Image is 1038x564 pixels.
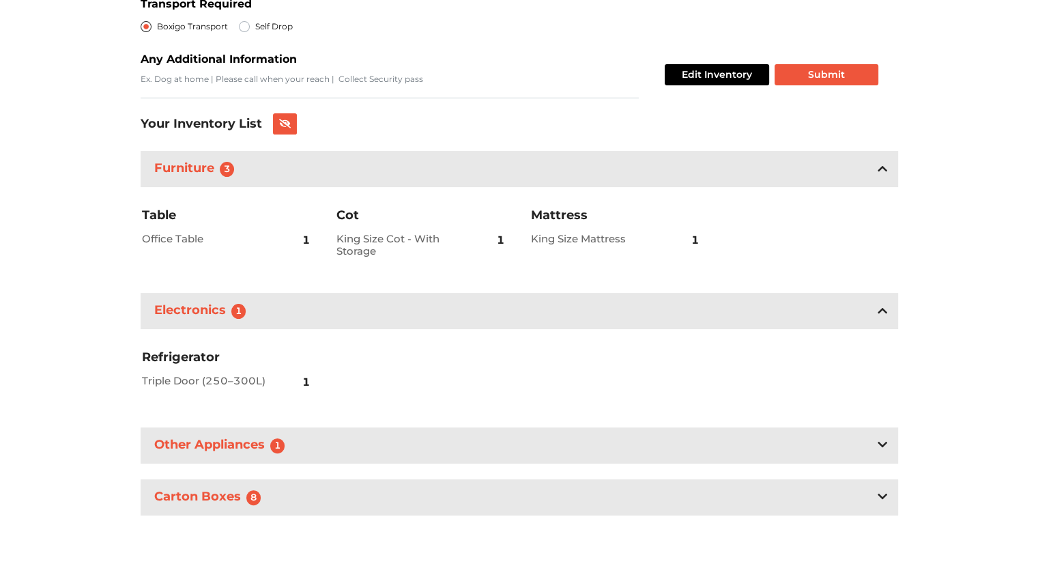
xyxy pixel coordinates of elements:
h3: Furniture [152,158,243,180]
span: 1 [231,304,246,319]
span: 1 [270,438,285,453]
label: Self Drop [255,18,293,35]
h2: King Size Cot - With Storage [336,233,464,257]
span: 3 [220,162,235,177]
span: 8 [246,490,261,505]
h3: Other Appliances [152,435,293,456]
span: 1 [302,224,310,257]
h3: Refrigerator [142,350,313,366]
h3: Electronics [152,300,255,322]
b: Any Additional Information [141,53,297,66]
h3: Your Inventory List [141,117,262,132]
button: Submit [775,64,878,85]
h3: Mattress [531,208,702,224]
h3: Carton Boxes [152,487,270,508]
span: 1 [691,224,699,257]
h3: Table [142,208,313,224]
label: Boxigo Transport [157,18,228,35]
span: 1 [302,366,310,399]
h2: Office Table [142,233,270,245]
h2: King Size Mattress [531,233,659,245]
h2: Triple Door (250–300L) [142,375,270,387]
h3: Cot [336,208,507,224]
button: Edit Inventory [665,64,769,85]
span: 1 [497,224,504,257]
